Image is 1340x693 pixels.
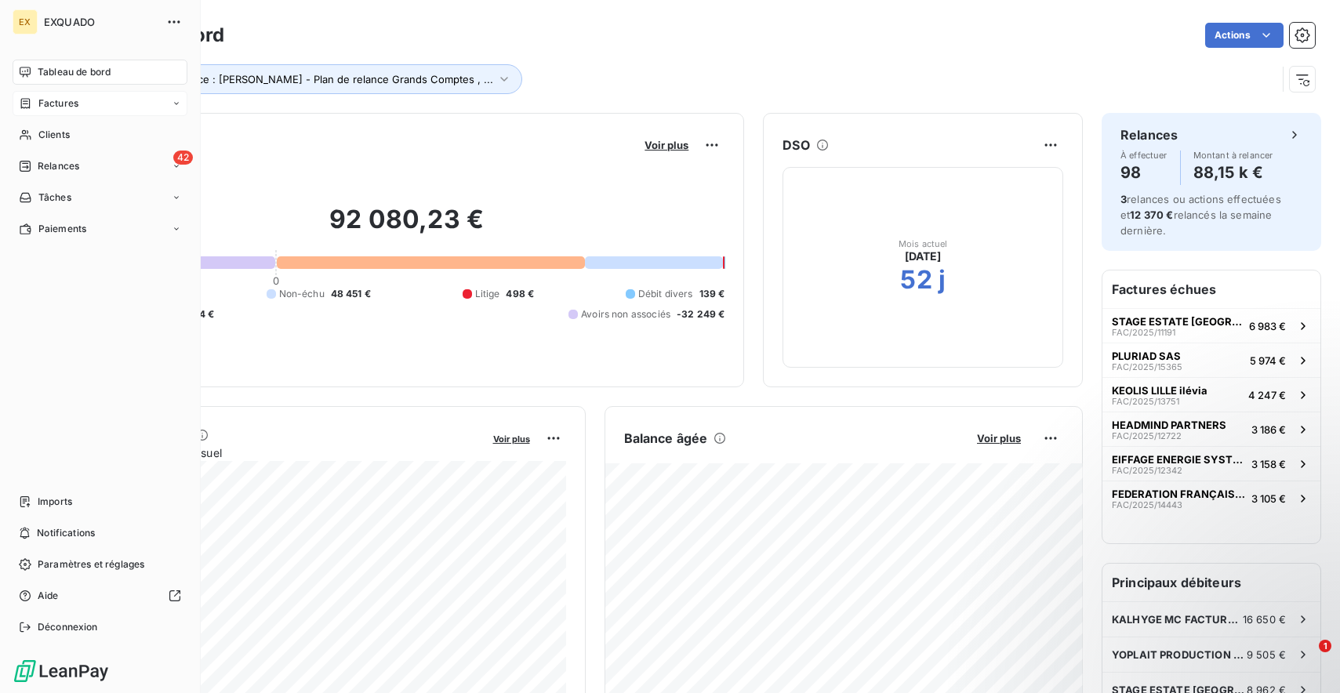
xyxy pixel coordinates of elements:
button: FEDERATION FRANÇAISE DE FOOTBALLFAC/2025/144433 105 € [1102,481,1320,515]
span: Aide [38,589,59,603]
span: EXQUADO [44,16,157,28]
button: Actions [1205,23,1284,48]
span: Chiffre d'affaires mensuel [89,444,482,461]
span: 9 505 € [1247,648,1286,661]
span: 42 [173,151,193,165]
button: STAGE ESTATE [GEOGRAPHIC_DATA]FAC/2025/111916 983 € [1102,308,1320,343]
span: FAC/2025/12722 [1112,431,1182,441]
h2: 92 080,23 € [89,204,724,251]
h4: 88,15 k € [1193,160,1273,185]
span: Déconnexion [38,620,98,634]
span: 498 € [506,287,534,301]
a: Aide [13,583,187,608]
button: PLURIAD SASFAC/2025/153655 974 € [1102,343,1320,377]
span: 4 247 € [1248,389,1286,401]
div: EX [13,9,38,34]
span: FAC/2025/12342 [1112,466,1182,475]
span: Voir plus [493,434,530,444]
iframe: Intercom live chat [1287,640,1324,677]
h2: j [939,264,946,296]
span: STAGE ESTATE [GEOGRAPHIC_DATA] [1112,315,1243,328]
span: HEADMIND PARTNERS [1112,419,1226,431]
span: Relances [38,159,79,173]
span: relances ou actions effectuées et relancés la semaine dernière. [1120,193,1281,237]
span: 12 370 € [1130,209,1173,221]
h6: Factures échues [1102,270,1320,308]
span: Litige [475,287,500,301]
span: FEDERATION FRANÇAISE DE FOOTBALL [1112,488,1245,500]
h4: 98 [1120,160,1168,185]
span: Paiements [38,222,86,236]
span: Plan de relance : [PERSON_NAME] - Plan de relance Grands Comptes , ... [134,73,493,85]
span: 0 [273,274,279,287]
span: Débit divers [638,287,693,301]
button: KEOLIS LILLE iléviaFAC/2025/137514 247 € [1102,377,1320,412]
span: Avoirs non associés [581,307,670,321]
span: 6 983 € [1249,320,1286,332]
span: KEOLIS LILLE ilévia [1112,384,1207,397]
span: 3 [1120,193,1127,205]
span: Tableau de bord [38,65,111,79]
span: Notifications [37,526,95,540]
span: Clients [38,128,70,142]
span: FAC/2025/14443 [1112,500,1182,510]
span: Non-échu [279,287,325,301]
span: YOPLAIT PRODUCTION FRANCE [1112,648,1247,661]
span: 48 451 € [331,287,371,301]
h6: DSO [783,136,809,154]
span: Voir plus [977,432,1021,444]
h6: Balance âgée [624,429,708,448]
span: Tâches [38,190,71,205]
span: Voir plus [645,139,688,151]
span: À effectuer [1120,151,1168,160]
span: Factures [38,96,78,111]
h6: Relances [1120,125,1178,144]
span: EIFFAGE ENERGIE SYSTEMES T & D [1112,453,1245,466]
button: Plan de relance : [PERSON_NAME] - Plan de relance Grands Comptes , ... [111,64,522,94]
span: PLURIAD SAS [1112,350,1181,362]
button: EIFFAGE ENERGIE SYSTEMES T & DFAC/2025/123423 158 € [1102,446,1320,481]
h2: 52 [900,264,931,296]
span: 3 158 € [1251,458,1286,470]
span: FAC/2025/15365 [1112,362,1182,372]
span: 3 186 € [1251,423,1286,436]
span: FAC/2025/11191 [1112,328,1175,337]
span: Paramètres et réglages [38,557,144,571]
span: [DATE] [905,249,942,264]
span: 3 105 € [1251,492,1286,505]
span: 1 [1319,640,1331,652]
span: FAC/2025/13751 [1112,397,1179,406]
button: HEADMIND PARTNERSFAC/2025/127223 186 € [1102,412,1320,446]
span: Montant à relancer [1193,151,1273,160]
button: Voir plus [488,431,535,445]
span: 139 € [699,287,725,301]
button: Voir plus [972,431,1026,445]
span: Imports [38,495,72,509]
span: Mois actuel [899,239,948,249]
img: Logo LeanPay [13,659,110,684]
span: -32 249 € [677,307,724,321]
button: Voir plus [640,138,693,152]
iframe: Intercom notifications message [1026,541,1340,651]
span: 5 974 € [1250,354,1286,367]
